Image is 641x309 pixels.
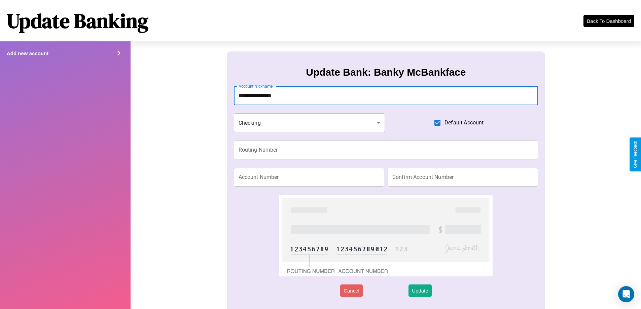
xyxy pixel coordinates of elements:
h3: Update Bank: Banky McBankface [306,67,466,78]
label: Account Nickname [239,83,273,89]
h4: Add new account [7,50,48,56]
button: Back To Dashboard [583,15,634,27]
div: Give Feedback [633,141,638,168]
img: check [279,195,492,276]
button: Update [408,284,431,297]
button: Cancel [340,284,363,297]
span: Default Account [444,119,484,127]
h1: Update Banking [7,7,148,35]
div: Open Intercom Messenger [618,286,634,302]
div: Checking [234,113,385,132]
